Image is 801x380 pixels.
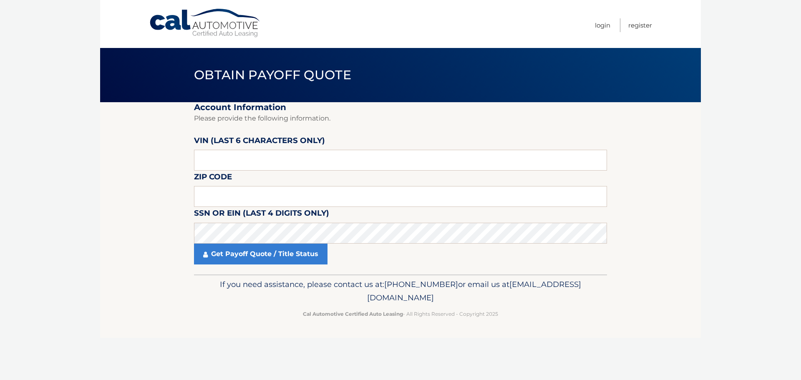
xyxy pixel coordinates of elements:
h2: Account Information [194,102,607,113]
label: SSN or EIN (last 4 digits only) [194,207,329,222]
p: Please provide the following information. [194,113,607,124]
span: [PHONE_NUMBER] [384,279,458,289]
span: Obtain Payoff Quote [194,67,351,83]
a: Register [628,18,652,32]
label: VIN (last 6 characters only) [194,134,325,150]
p: - All Rights Reserved - Copyright 2025 [199,310,602,318]
a: Get Payoff Quote / Title Status [194,244,327,264]
a: Login [595,18,610,32]
strong: Cal Automotive Certified Auto Leasing [303,311,403,317]
label: Zip Code [194,171,232,186]
p: If you need assistance, please contact us at: or email us at [199,278,602,305]
a: Cal Automotive [149,8,262,38]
